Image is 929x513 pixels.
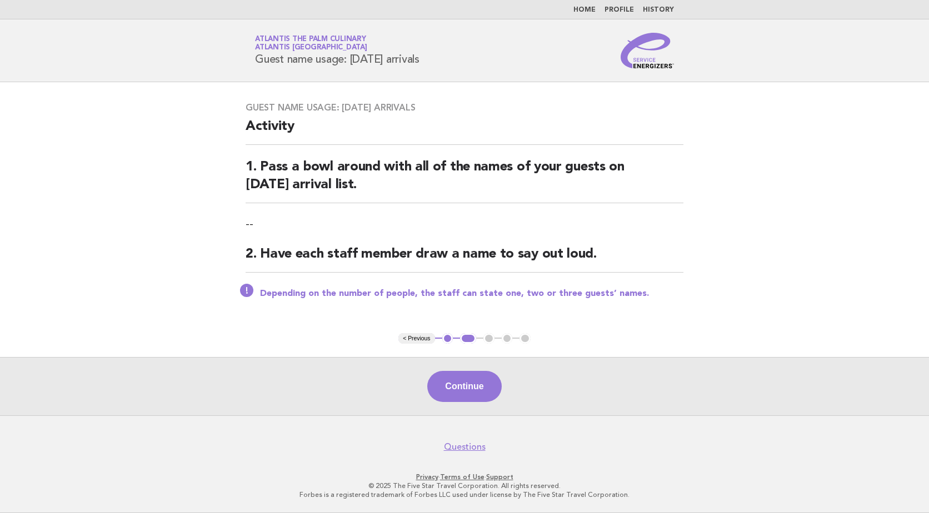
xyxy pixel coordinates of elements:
[444,441,486,452] a: Questions
[573,7,596,13] a: Home
[246,158,683,203] h2: 1. Pass a bowl around with all of the names of your guests on [DATE] arrival list.
[246,118,683,145] h2: Activity
[440,473,485,481] a: Terms of Use
[416,473,438,481] a: Privacy
[460,333,476,344] button: 2
[124,490,805,499] p: Forbes is a registered trademark of Forbes LLC used under license by The Five Star Travel Corpora...
[255,44,367,52] span: Atlantis [GEOGRAPHIC_DATA]
[255,36,419,65] h1: Guest name usage: [DATE] arrivals
[260,288,683,299] p: Depending on the number of people, the staff can state one, two or three guests’ names.
[246,245,683,273] h2: 2. Have each staff member draw a name to say out loud.
[486,473,513,481] a: Support
[621,33,674,68] img: Service Energizers
[442,333,453,344] button: 1
[605,7,634,13] a: Profile
[427,371,501,402] button: Continue
[246,102,683,113] h3: Guest name usage: [DATE] arrivals
[124,481,805,490] p: © 2025 The Five Star Travel Corporation. All rights reserved.
[124,472,805,481] p: · ·
[398,333,434,344] button: < Previous
[246,217,683,232] p: --
[255,36,367,51] a: Atlantis The Palm CulinaryAtlantis [GEOGRAPHIC_DATA]
[643,7,674,13] a: History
